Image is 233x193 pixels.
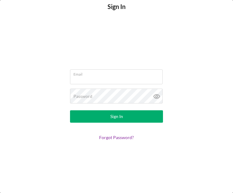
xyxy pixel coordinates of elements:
[110,110,123,123] div: Sign In
[108,3,125,20] h4: Sign In
[70,110,163,123] button: Sign In
[99,135,134,140] a: Forgot Password?
[73,70,163,77] label: Email
[73,94,92,99] label: Password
